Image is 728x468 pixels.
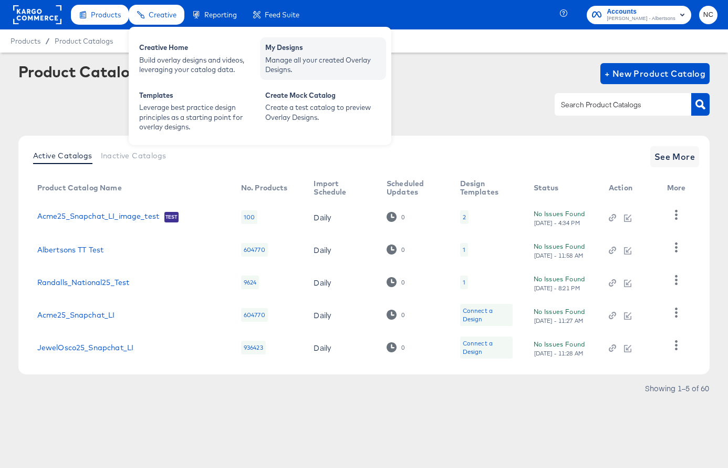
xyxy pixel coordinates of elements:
div: Import Schedule [314,179,366,196]
button: Accounts[PERSON_NAME] - Albertsons [587,6,691,24]
span: Feed Suite [265,11,299,19]
a: Product Catalogs [55,37,113,45]
span: Accounts [607,6,675,17]
div: 0 [401,213,405,221]
div: 936423 [241,341,266,354]
div: 2 [460,210,469,224]
span: Reporting [204,11,237,19]
td: Daily [305,233,378,266]
td: Daily [305,331,378,364]
div: 604770 [241,308,268,322]
div: Scheduled Updates [387,179,439,196]
button: See More [650,146,700,167]
div: 9624 [241,276,259,289]
div: Connect a Design [463,339,510,356]
div: Showing 1–5 of 60 [644,384,710,392]
div: 0 [387,310,405,320]
a: Acme25_Snapchat_LI_image_test [37,212,159,222]
div: Product Catalog Name [37,184,122,192]
div: 0 [401,311,405,319]
span: Creative [149,11,176,19]
span: See More [654,149,695,164]
a: Randalls_National25_Test [37,278,130,287]
th: More [659,176,699,201]
span: Products [11,37,40,45]
div: 100 [241,210,257,224]
div: 0 [401,246,405,253]
span: [PERSON_NAME] - Albertsons [607,15,675,23]
div: 0 [387,245,405,255]
div: 1 [463,278,465,287]
div: Connect a Design [460,304,513,326]
div: Design Templates [460,179,513,196]
div: 1 [460,243,468,257]
td: Daily [305,201,378,233]
div: 2 [463,213,466,221]
div: 604770 [241,243,268,257]
span: + New Product Catalog [605,66,706,81]
div: 0 [387,342,405,352]
div: Product Catalogs [18,63,147,80]
a: JewelOsco25_Snapchat_LI [37,343,133,352]
span: Test [164,213,179,221]
span: / [40,37,55,45]
div: No. Products [241,184,288,192]
button: + New Product Catalog [600,63,710,84]
div: 0 [401,279,405,286]
input: Search Product Catalogs [559,99,671,111]
button: NC [699,6,717,24]
span: Inactive Catalogs [101,151,167,160]
div: Connect a Design [463,307,510,323]
div: 0 [387,212,405,222]
span: Products [91,11,121,19]
div: 0 [387,277,405,287]
td: Daily [305,266,378,299]
th: Status [525,176,600,201]
td: Daily [305,299,378,331]
div: Connect a Design [460,337,513,359]
a: Albertsons TT Test [37,246,104,254]
th: Action [600,176,659,201]
div: 0 [401,344,405,351]
div: 1 [463,246,465,254]
span: NC [703,9,713,21]
div: 1 [460,276,468,289]
span: Active Catalogs [33,151,92,160]
a: Acme25_Snapchat_LI [37,311,115,319]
